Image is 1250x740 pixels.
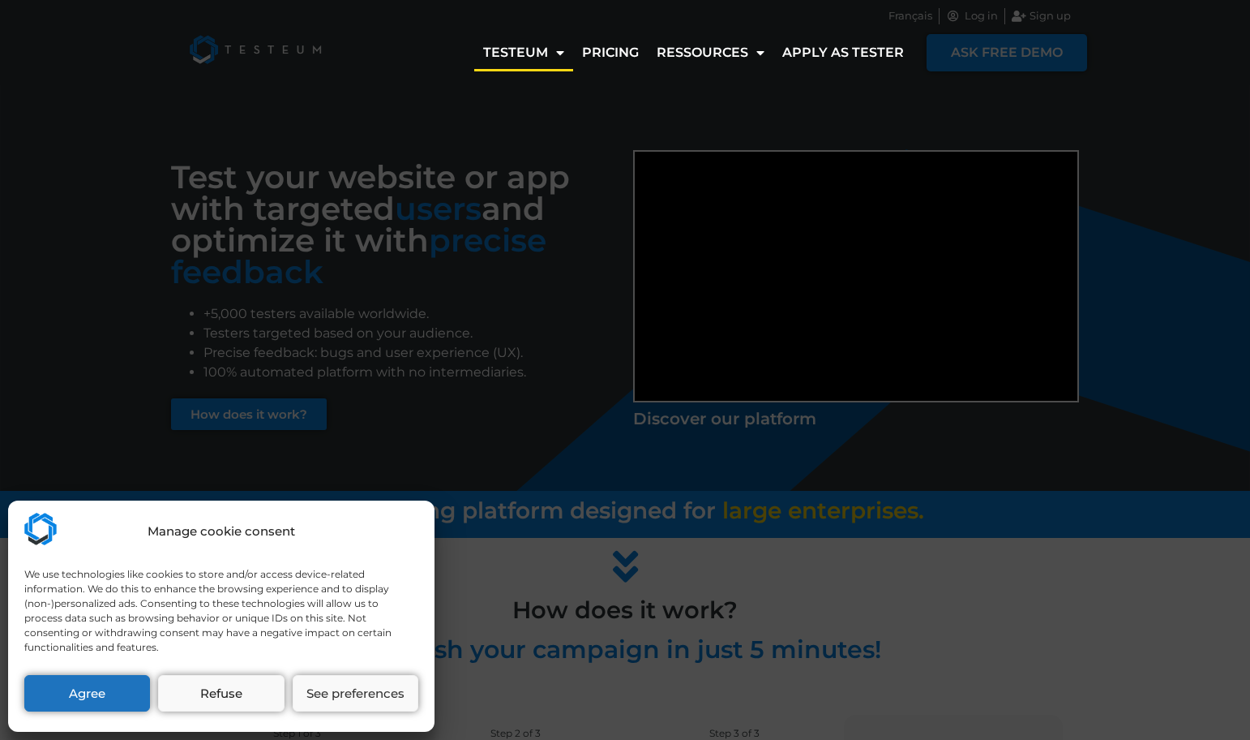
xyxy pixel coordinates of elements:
div: We use technologies like cookies to store and/or access device-related information. We do this to... [24,567,417,655]
a: Ressources [648,34,773,71]
button: See preferences [293,675,418,712]
nav: Menu [474,34,913,71]
div: Manage cookie consent [148,523,295,541]
button: Agree [24,675,150,712]
a: Apply as tester [773,34,913,71]
a: Testeum [474,34,573,71]
button: Refuse [158,675,284,712]
a: Pricing [573,34,648,71]
img: Testeum.com - Application crowdtesting platform [24,513,57,545]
